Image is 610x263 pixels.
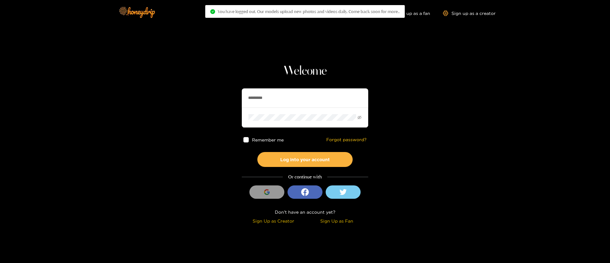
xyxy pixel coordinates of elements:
div: Or continue with [242,173,368,181]
h1: Welcome [242,64,368,79]
div: Sign Up as Creator [243,217,303,225]
div: Don't have an account yet? [242,208,368,216]
span: check-circle [210,9,215,14]
span: You have logged out. Our models upload new photos and videos daily. Come back soon for more.. [218,9,400,14]
a: Sign up as a creator [443,10,496,16]
a: Sign up as a fan [387,10,430,16]
span: Remember me [252,137,284,142]
div: Sign Up as Fan [307,217,367,225]
a: Forgot password? [326,137,367,142]
span: eye-invisible [357,115,362,120]
button: Log into your account [257,152,353,167]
